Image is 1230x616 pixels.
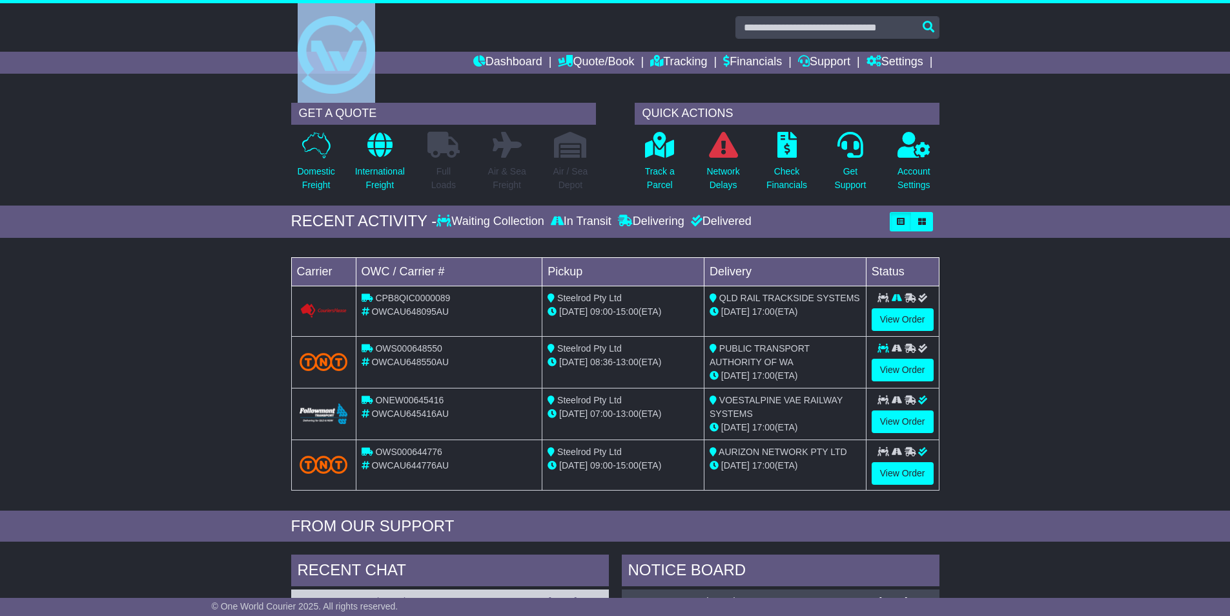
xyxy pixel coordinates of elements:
p: Get Support [834,165,866,192]
span: [DATE] [559,357,588,367]
span: [DATE] [559,460,588,471]
span: QLD RAIL TRACKSIDE SYSTEMS [719,293,860,303]
a: Settings [866,52,923,74]
span: [DATE] [559,306,588,317]
span: © One World Courier 2025. All rights reserved. [212,601,398,611]
a: InternationalFreight [354,131,405,199]
a: View Order [872,359,934,381]
div: - (ETA) [548,459,699,473]
td: Status [866,257,939,286]
div: RECENT ACTIVITY - [291,212,437,231]
div: Waiting Collection [436,215,547,229]
img: TNT_Domestic.png [300,353,348,370]
img: TNT_Domestic.png [300,456,348,473]
p: Full Loads [427,165,460,192]
span: 15:00 [616,306,639,317]
img: GetCarrierServiceLogo [300,303,348,319]
a: Financials [723,52,782,74]
span: OWCAU645416AU [371,409,449,419]
span: [DATE] [721,370,750,381]
a: DomesticFreight [296,131,335,199]
span: [DATE] [559,409,588,419]
div: NOTICE BOARD [622,555,939,589]
span: 09:00 [590,460,613,471]
div: FROM OUR SUPPORT [291,517,939,536]
a: View Order [872,462,934,485]
span: 22504 [708,596,733,606]
span: OWCAU648095AU [371,306,449,317]
a: AccountSettings [897,131,931,199]
span: AURIZON NETWORK PTY LTD [719,447,847,457]
div: (ETA) [710,421,861,434]
p: International Freight [355,165,405,192]
span: Steelrod Pty Ltd [557,293,622,303]
span: 73233 [379,596,404,606]
div: [DATE] 12:37 [879,596,932,607]
td: OWC / Carrier # [356,257,542,286]
div: In Transit [548,215,615,229]
span: [DATE] [721,306,750,317]
a: OWCAU645219AU [298,596,376,606]
span: 08:36 [590,357,613,367]
td: Delivery [704,257,866,286]
span: 09:00 [590,306,613,317]
a: Track aParcel [644,131,675,199]
span: 13:00 [616,409,639,419]
div: Delivered [688,215,752,229]
span: 17:00 [752,422,775,432]
div: - (ETA) [548,356,699,369]
div: ( ) [298,596,602,607]
a: NetworkDelays [706,131,740,199]
span: VOESTALPINE VAE RAILWAY SYSTEMS [710,395,843,419]
span: OWCAU644776AU [371,460,449,471]
div: ( ) [628,596,933,607]
a: GetSupport [834,131,866,199]
a: View Order [872,410,934,433]
span: OWS000644776 [375,447,442,457]
span: [DATE] [721,460,750,471]
a: CheckFinancials [766,131,808,199]
div: (ETA) [710,369,861,383]
td: Carrier [291,257,356,286]
a: Tracking [650,52,707,74]
span: 13:00 [616,357,639,367]
span: 17:00 [752,306,775,317]
td: Pickup [542,257,704,286]
p: Air / Sea Depot [553,165,588,192]
span: OWCAU648550AU [371,357,449,367]
p: Network Delays [706,165,739,192]
p: Air & Sea Freight [488,165,526,192]
div: (ETA) [710,305,861,319]
p: Track a Parcel [645,165,675,192]
span: 17:00 [752,460,775,471]
span: 17:00 [752,370,775,381]
a: View Order [872,308,934,331]
div: QUICK ACTIONS [635,103,939,125]
div: RECENT CHAT [291,555,609,589]
span: PUBLIC TRANSPORT AUTHORITY OF WA [710,343,810,367]
a: Quote/Book [558,52,634,74]
a: Support [798,52,850,74]
a: Dashboard [473,52,542,74]
span: Steelrod Pty Ltd [557,343,622,354]
div: - (ETA) [548,407,699,421]
p: Account Settings [897,165,930,192]
span: ONEW00645416 [375,395,444,405]
span: 07:00 [590,409,613,419]
div: GET A QUOTE [291,103,596,125]
p: Domestic Freight [297,165,334,192]
span: Steelrod Pty Ltd [557,447,622,457]
span: OWS000648550 [375,343,442,354]
span: CPB8QIC0000089 [375,293,450,303]
div: Delivering [615,215,688,229]
span: [DATE] [721,422,750,432]
span: Steelrod Pty Ltd [557,395,622,405]
p: Check Financials [766,165,807,192]
span: 15:00 [616,460,639,471]
div: - (ETA) [548,305,699,319]
a: OWCAU643621AU [628,596,706,606]
div: (ETA) [710,459,861,473]
div: [DATE] 13:39 [548,596,602,607]
img: Followmont_Transport.png [300,403,348,425]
